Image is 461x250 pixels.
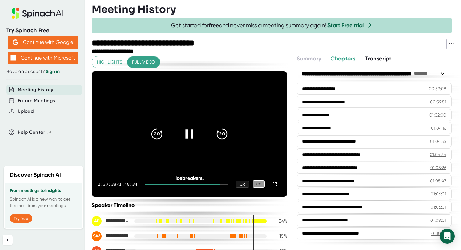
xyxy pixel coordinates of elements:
[6,27,79,34] div: Try Spinach Free
[171,22,373,29] span: Get started for and never miss a meeting summary again!
[8,52,78,64] button: Continue with Microsoft
[111,175,268,181] div: Icebreakers.
[431,125,446,131] div: 01:04:16
[430,151,446,158] div: 01:04:54
[92,56,127,68] button: Highlights
[92,202,287,209] div: Speaker Timeline
[98,182,137,187] div: 1:37:38 / 1:48:34
[236,181,249,188] div: 1 x
[18,108,34,115] button: Upload
[430,164,446,171] div: 01:05:26
[46,69,60,74] a: Sign in
[18,129,45,136] span: Help Center
[127,56,160,68] button: Full video
[13,39,18,45] img: Aehbyd4JwY73AAAAAElFTkSuQmCC
[430,99,446,105] div: 00:59:51
[331,55,355,63] button: Chapters
[18,97,55,104] button: Future Meetings
[429,86,446,92] div: 00:59:08
[10,214,32,223] button: Try free
[331,55,355,62] span: Chapters
[365,55,392,63] button: Transcript
[92,231,102,241] div: SW
[297,55,321,62] span: Summary
[132,58,155,66] span: Full video
[431,230,446,237] div: 01:10:27
[209,22,219,29] b: free
[8,36,78,49] button: Continue with Google
[440,229,455,244] div: Open Intercom Messenger
[92,231,129,241] div: Sarah Waters
[365,55,392,62] span: Transcript
[430,138,446,144] div: 01:04:35
[92,216,102,226] div: AP
[10,196,77,209] p: Spinach AI is a new way to get the most from your meetings
[92,3,176,15] h3: Meeting History
[431,204,446,210] div: 01:06:01
[272,233,287,239] div: 15 %
[272,218,287,224] div: 24 %
[92,216,129,226] div: Aimee J. Daily, PhD
[3,235,13,245] button: Collapse sidebar
[6,69,79,75] div: Have an account?
[431,191,446,197] div: 01:06:01
[97,58,122,66] span: Highlights
[18,86,53,93] button: Meeting History
[430,217,446,223] div: 01:08:01
[429,112,446,118] div: 01:02:00
[430,178,446,184] div: 01:05:47
[10,171,61,179] h2: Discover Spinach AI
[297,55,321,63] button: Summary
[327,22,364,29] a: Start Free trial
[10,188,77,193] h3: From meetings to insights
[253,180,265,188] div: CC
[18,129,52,136] button: Help Center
